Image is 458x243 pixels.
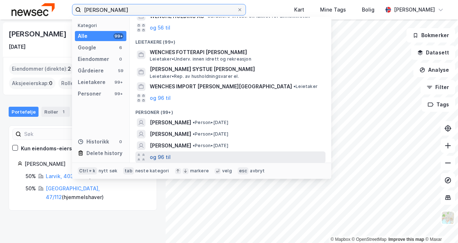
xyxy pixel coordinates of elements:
a: Improve this map [389,237,424,242]
div: 99+ [113,91,124,97]
div: markere [190,168,209,174]
a: OpenStreetMap [352,237,387,242]
div: [PERSON_NAME] [394,5,435,14]
span: Leietaker • Underv. innen idrett og rekreasjon [150,56,251,62]
span: • [193,120,195,125]
span: WENCHES FOTTERAPI [PERSON_NAME] [150,48,323,57]
button: Analyse [413,63,455,77]
div: 0 [118,56,124,62]
div: 59 [118,68,124,74]
div: Portefølje [9,107,39,117]
div: Leietakere [78,78,105,87]
span: 2 [68,65,71,73]
span: 0 [49,79,53,88]
span: • [193,131,195,137]
div: Historikk [78,137,109,146]
div: ( hjemmelshaver ) [46,172,127,181]
div: 50% [26,184,36,193]
div: 1 [60,108,67,115]
button: og 96 til [150,94,171,102]
div: Aksjeeierskap : [9,78,55,89]
div: Roller [41,107,70,117]
span: • [205,13,207,19]
div: [PERSON_NAME] [9,28,68,40]
span: [PERSON_NAME] SYSTUE [PERSON_NAME] [150,65,323,74]
div: [DATE] [9,43,26,51]
img: newsec-logo.f6e21ccffca1b3a03d2d.png [12,3,55,16]
div: Alle [78,32,87,40]
div: [PERSON_NAME] [24,160,148,168]
div: Kategori [78,23,126,28]
div: Google [78,43,96,52]
button: og 96 til [150,153,171,162]
div: Eiendommer [78,55,109,63]
div: 99+ [113,33,124,39]
span: WENCHES IMPORT [PERSON_NAME][GEOGRAPHIC_DATA] [150,82,292,91]
button: Bokmerker [407,28,455,43]
input: Søk på adresse, matrikkel, gårdeiere, leietakere eller personer [81,4,237,15]
span: • [193,143,195,148]
div: Personer (99+) [130,104,331,117]
button: Tags [422,97,455,112]
div: Roller : [58,78,82,89]
div: 0 [118,139,124,145]
iframe: Chat Widget [422,208,458,243]
a: Larvik, 4039/28 [46,173,85,179]
div: ( hjemmelshaver ) [46,184,148,202]
div: Kun eiendoms-eierskap [21,144,81,153]
div: Kart [294,5,304,14]
div: Delete history [86,149,122,158]
span: [PERSON_NAME] [150,141,191,150]
a: [GEOGRAPHIC_DATA], 47/112 [46,185,100,200]
div: Kontrollprogram for chat [422,208,458,243]
div: 6 [118,45,124,50]
button: og 56 til [150,23,170,32]
input: Søk [21,129,100,140]
span: Person • [DATE] [193,120,228,125]
span: • [293,84,296,89]
span: [PERSON_NAME] [150,118,191,127]
span: Person • [DATE] [193,143,228,149]
div: Gårdeiere [78,66,104,75]
button: Datasett [411,45,455,60]
span: [PERSON_NAME] [150,130,191,138]
div: Ctrl + k [78,167,97,174]
span: Leietaker • Rep. av husholdningsvarer el. [150,74,239,79]
div: avbryt [250,168,265,174]
div: Mine Tags [320,5,346,14]
a: Mapbox [331,237,350,242]
span: Person • [DATE] [193,131,228,137]
div: Leietakere (99+) [130,34,331,47]
div: nytt søk [99,168,118,174]
span: Leietaker [293,84,318,89]
div: Eiendommer (direkte) : [9,63,74,75]
div: neste kategori [135,168,169,174]
div: 50% [26,172,36,181]
div: Personer [78,89,101,98]
div: esc [238,167,249,174]
div: Bolig [362,5,374,14]
div: tab [123,167,134,174]
div: 99+ [113,79,124,85]
div: velg [222,168,232,174]
button: Filter [421,80,455,94]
